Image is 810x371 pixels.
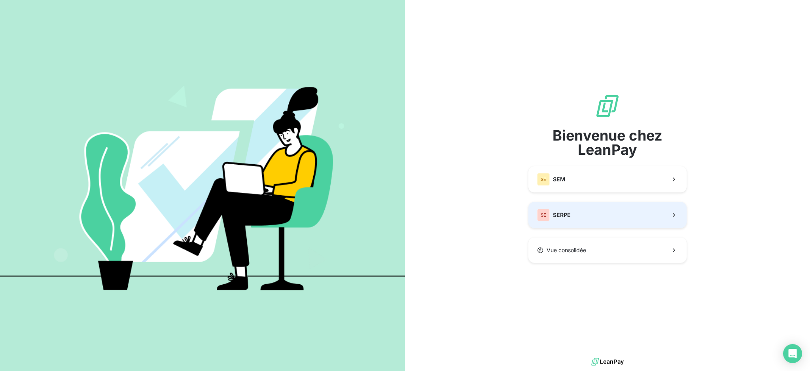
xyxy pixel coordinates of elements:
button: SESERPE [528,202,687,228]
button: Vue consolidée [528,238,687,263]
button: SESEM [528,166,687,192]
div: SE [537,209,550,221]
span: Bienvenue chez LeanPay [528,128,687,157]
span: SERPE [553,211,571,219]
span: Vue consolidée [547,246,586,254]
div: SE [537,173,550,186]
img: logo [591,356,624,368]
div: Open Intercom Messenger [783,344,802,363]
span: SEM [553,175,565,183]
img: logo sigle [595,93,620,119]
